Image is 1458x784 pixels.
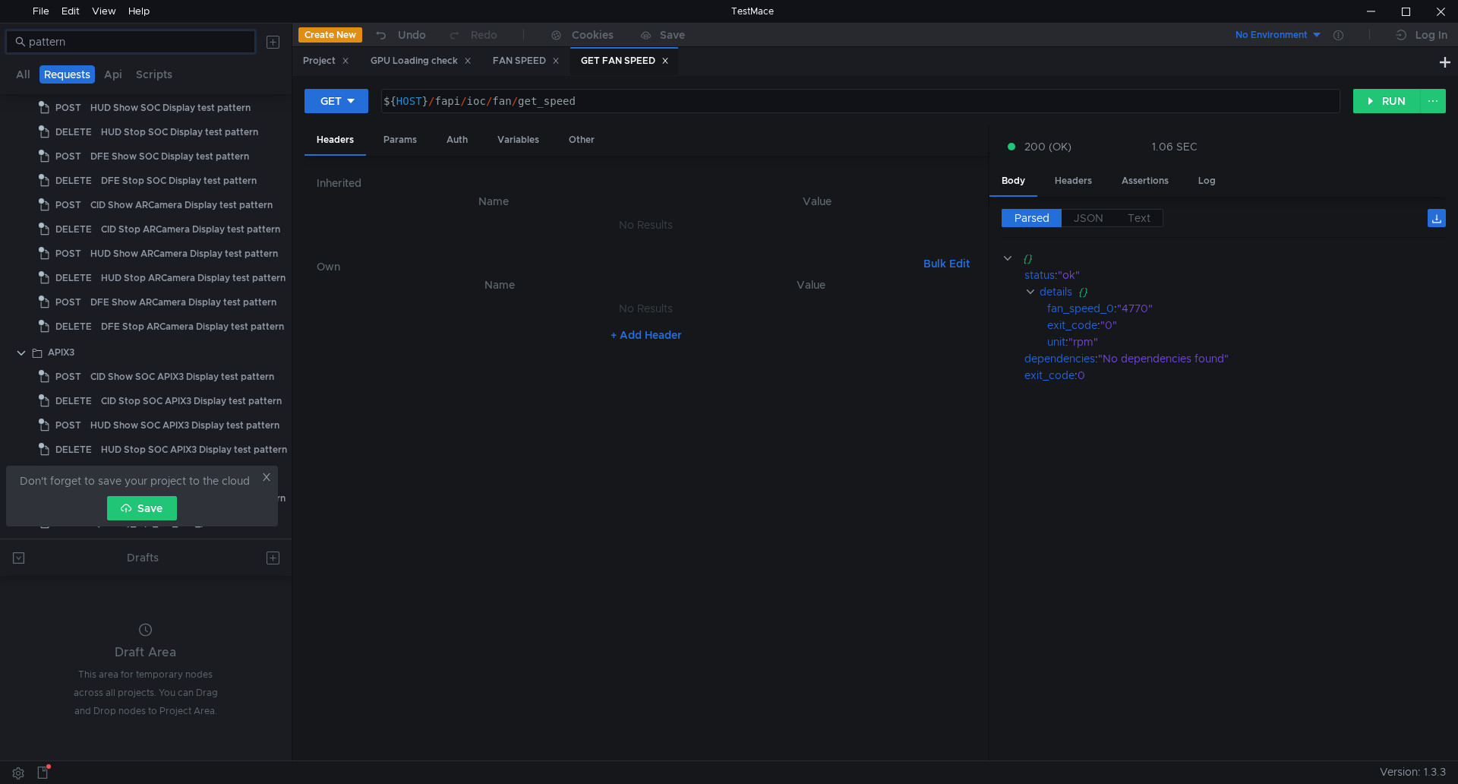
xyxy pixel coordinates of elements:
span: Text [1128,211,1150,225]
div: Drafts [127,548,159,567]
div: HUD Stop SOC APIX3 Display test pattern [101,438,287,461]
span: POST [55,291,81,314]
div: Cookies [572,26,614,44]
button: Undo [362,24,437,46]
button: All [11,65,35,84]
div: DFE Stop ARCamera Display test pattern [101,315,284,338]
span: DELETE [55,267,92,289]
div: Variables [485,126,551,154]
div: status [1024,267,1055,283]
div: exit_code [1047,317,1097,334]
div: : [1047,334,1446,350]
h6: Inherited [317,174,976,192]
span: POST [55,194,81,217]
div: CID Show SOC APIX3 Display test pattern [90,365,274,388]
div: Log In [1415,26,1447,44]
span: POST [55,414,81,437]
div: dependencies [1024,350,1095,367]
div: HUD Stop ARCamera Display test pattern [101,267,286,289]
div: : [1047,317,1446,334]
div: Auth [434,126,480,154]
div: 0 [1078,367,1427,384]
div: exit_code [1024,367,1075,384]
div: Body [989,167,1037,197]
div: : [1047,300,1446,317]
button: RUN [1353,89,1421,113]
div: Redo [471,26,497,44]
button: No Environment [1217,23,1323,47]
div: Params [371,126,429,154]
span: DELETE [55,121,92,144]
div: "No dependencies found" [1098,350,1428,367]
div: HUD Stop SOC Display test pattern [101,121,258,144]
span: POST [55,145,81,168]
th: Value [658,192,976,210]
div: Save [660,30,685,40]
span: Don't forget to save your project to the cloud [20,472,250,490]
span: 200 (OK) [1024,138,1071,155]
span: POST [55,242,81,265]
div: GPU Loading check [371,53,472,69]
div: HUD Show SOC Display test pattern [90,96,251,119]
span: Parsed [1015,211,1049,225]
button: Api [99,65,127,84]
div: GET FAN SPEED [581,53,669,69]
div: Headers [1043,167,1104,195]
div: 1.06 SEC [1152,140,1198,153]
th: Value [658,276,964,294]
span: POST [55,463,81,485]
nz-embed-empty: No Results [619,302,673,315]
div: CID Stop SOC APIX3 Display test pattern [101,390,282,413]
div: HUD Show ARCamera Display test pattern [90,242,278,265]
th: Name [329,192,658,210]
span: JSON [1074,211,1103,225]
div: : [1024,367,1446,384]
div: "4770" [1117,300,1428,317]
div: fan_speed_0 [1047,300,1114,317]
h6: Own [317,258,917,276]
div: : [1024,267,1446,283]
button: Save [107,496,177,520]
button: Bulk Edit [917,254,976,273]
span: POST [55,96,81,119]
span: DELETE [55,218,92,241]
span: DELETE [55,169,92,192]
span: DELETE [55,438,92,461]
button: Redo [437,24,508,46]
div: Assertions [1109,167,1181,195]
div: : [1024,350,1446,367]
button: GET [305,89,368,113]
div: GET [320,93,342,109]
span: DELETE [55,315,92,338]
nz-embed-empty: No Results [619,218,673,232]
div: No Environment [1236,28,1308,43]
div: HUD Show SOC APIX3 Display test pattern [90,414,279,437]
div: Log [1186,167,1228,195]
div: "0" [1100,317,1428,334]
div: Other [557,126,607,154]
button: Scripts [131,65,177,84]
div: "rpm" [1068,334,1425,350]
span: Version: 1.3.3 [1380,761,1446,783]
span: DELETE [55,390,92,413]
div: "ok" [1058,267,1426,283]
div: DFE Show SOC APIX3 Display test pattern [90,463,278,485]
span: POST [55,365,81,388]
div: APIX3 [48,341,74,364]
div: {} [1023,250,1425,267]
div: Project [303,53,349,69]
div: Undo [398,26,426,44]
button: Requests [39,65,95,84]
div: DFE Show ARCamera Display test pattern [90,291,276,314]
div: CID Show ARCamera Display test pattern [90,194,273,217]
div: unit [1047,334,1065,350]
div: DFE Show SOC Display test pattern [90,145,249,168]
th: Name [341,276,658,294]
button: Create New [298,27,362,43]
div: details [1040,283,1072,300]
div: FAN SPEED [493,53,560,69]
button: + Add Header [604,326,688,344]
input: Search... [29,33,246,50]
div: {} [1078,283,1426,300]
div: Headers [305,126,366,156]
